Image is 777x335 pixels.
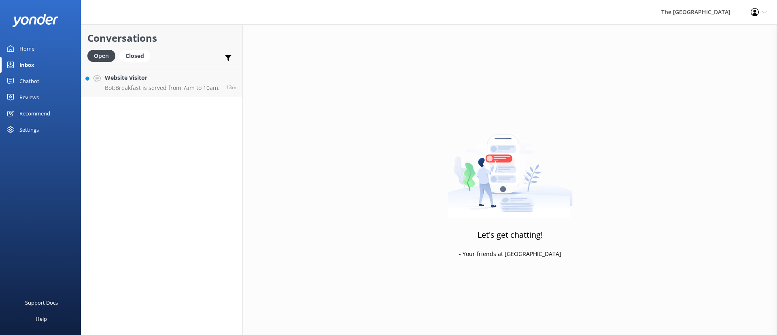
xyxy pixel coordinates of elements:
[19,122,39,138] div: Settings
[19,57,34,73] div: Inbox
[19,89,39,105] div: Reviews
[19,73,39,89] div: Chatbot
[105,84,220,92] p: Bot: Breakfast is served from 7am to 10am.
[105,73,220,82] h4: Website Visitor
[87,50,115,62] div: Open
[119,51,154,60] a: Closed
[19,41,34,57] div: Home
[478,228,543,241] h3: Let's get chatting!
[19,105,50,122] div: Recommend
[119,50,150,62] div: Closed
[36,311,47,327] div: Help
[226,84,236,91] span: Oct 05 2025 11:59pm (UTC -10:00) Pacific/Honolulu
[12,14,59,27] img: yonder-white-logo.png
[87,30,236,46] h2: Conversations
[81,67,242,97] a: Website VisitorBot:Breakfast is served from 7am to 10am.13m
[87,51,119,60] a: Open
[459,250,561,258] p: - Your friends at [GEOGRAPHIC_DATA]
[25,294,58,311] div: Support Docs
[448,117,573,218] img: artwork of a man stealing a conversation from at giant smartphone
